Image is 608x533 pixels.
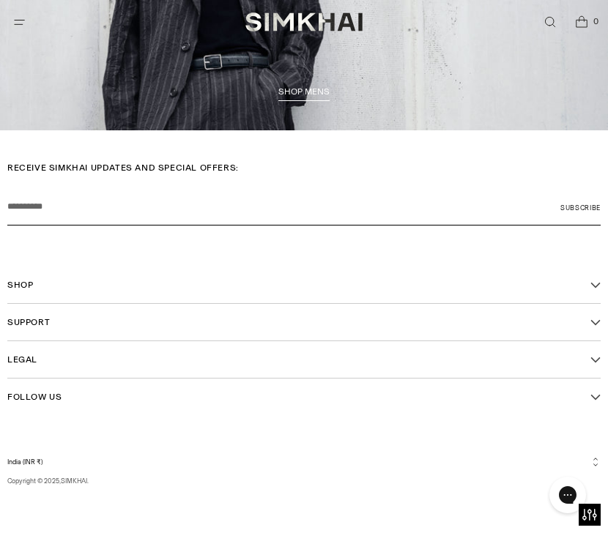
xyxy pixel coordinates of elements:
[542,471,593,518] iframe: Gorgias live chat messenger
[7,456,601,467] button: India (INR ₹)
[7,379,601,415] button: Open Follow Us footer navigation
[7,304,601,340] button: Open Support footer navigation
[7,390,62,403] span: Follow Us
[7,266,601,303] button: Open Shop footer navigation
[535,7,565,37] a: Open search modal
[7,316,50,329] span: Support
[7,278,33,291] span: Shop
[560,189,601,225] button: Subscribe
[278,86,330,101] a: shop mens
[4,7,34,37] button: Open menu modal
[7,353,37,366] span: Legal
[7,161,239,174] span: RECEIVE SIMKHAI UPDATES AND SPECIAL OFFERS:
[61,477,87,485] a: SIMKHAI
[7,341,601,378] button: Open Legal footer navigation
[245,12,363,33] a: SIMKHAI
[589,15,602,28] span: 0
[566,7,596,37] a: Open cart modal
[7,476,601,486] p: Copyright © 2025, .
[278,86,330,97] span: shop mens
